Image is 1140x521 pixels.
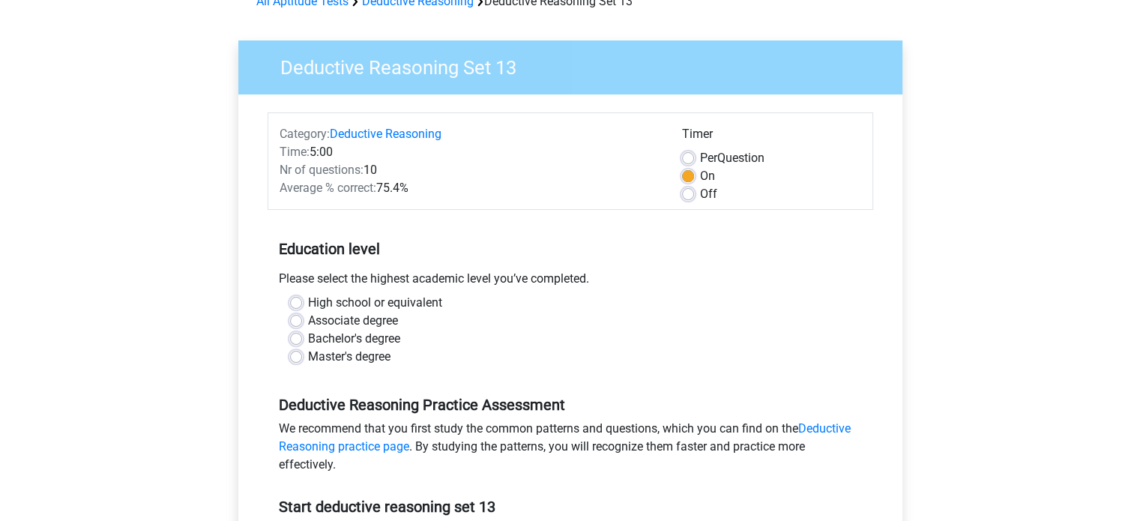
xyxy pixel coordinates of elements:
div: We recommend that you first study the common patterns and questions, which you can find on the . ... [268,420,873,480]
h3: Deductive Reasoning Set 13 [262,50,891,79]
label: Master's degree [308,348,390,366]
label: Associate degree [308,312,398,330]
span: Per [700,151,717,165]
label: High school or equivalent [308,294,442,312]
label: On [700,167,715,185]
label: Question [700,149,764,167]
span: Time: [280,145,310,159]
label: Off [700,185,717,203]
h5: Education level [279,234,862,264]
div: Please select the highest academic level you’ve completed. [268,270,873,294]
h5: Deductive Reasoning Practice Assessment [279,396,862,414]
span: Nr of questions: [280,163,364,177]
div: 75.4% [268,179,671,197]
div: 10 [268,161,671,179]
label: Bachelor's degree [308,330,400,348]
h5: Start deductive reasoning set 13 [279,498,862,516]
div: 5:00 [268,143,671,161]
span: Category: [280,127,330,141]
a: Deductive Reasoning [330,127,441,141]
div: Timer [682,125,861,149]
span: Average % correct: [280,181,376,195]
